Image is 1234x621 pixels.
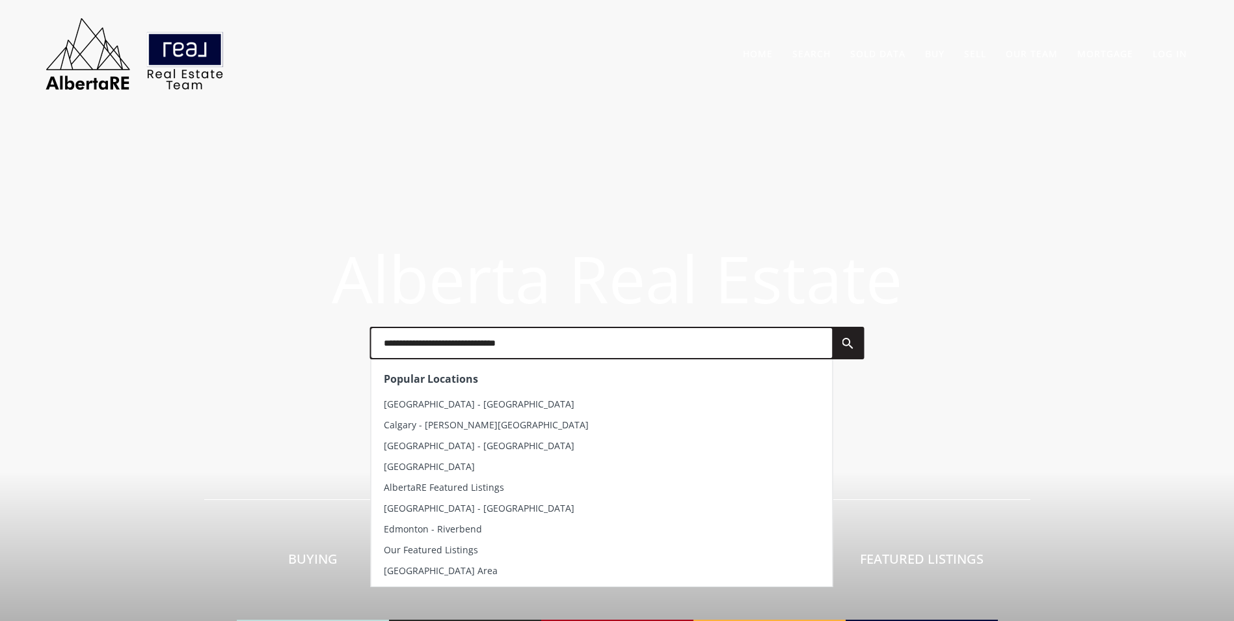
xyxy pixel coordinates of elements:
[743,48,773,60] a: Home
[384,523,482,535] span: Edmonton - Riverbend
[925,48,945,60] a: Buy
[384,502,574,514] span: [GEOGRAPHIC_DATA] - [GEOGRAPHIC_DATA]
[1006,48,1058,60] a: Our Team
[37,13,232,94] img: AlbertaRE Real Estate Team | Real Broker
[384,481,504,493] span: AlbertaRE Featured Listings
[792,48,831,60] a: Search
[384,564,498,577] span: [GEOGRAPHIC_DATA] Area
[1153,48,1187,60] a: Log In
[384,439,574,452] span: [GEOGRAPHIC_DATA] - [GEOGRAPHIC_DATA]
[384,544,478,556] span: Our Featured Listings
[384,460,475,473] span: [GEOGRAPHIC_DATA]
[384,372,478,386] strong: Popular Locations
[384,419,589,431] span: Calgary - [PERSON_NAME][GEOGRAPHIC_DATA]
[1077,48,1133,60] a: Mortgage
[860,550,984,568] span: Featured Listings
[288,550,338,568] span: Buying
[384,398,574,410] span: [GEOGRAPHIC_DATA] - [GEOGRAPHIC_DATA]
[850,48,905,60] a: Sold Data
[846,504,998,621] a: Featured Listings
[964,48,986,60] a: Sell
[237,504,389,621] a: Buying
